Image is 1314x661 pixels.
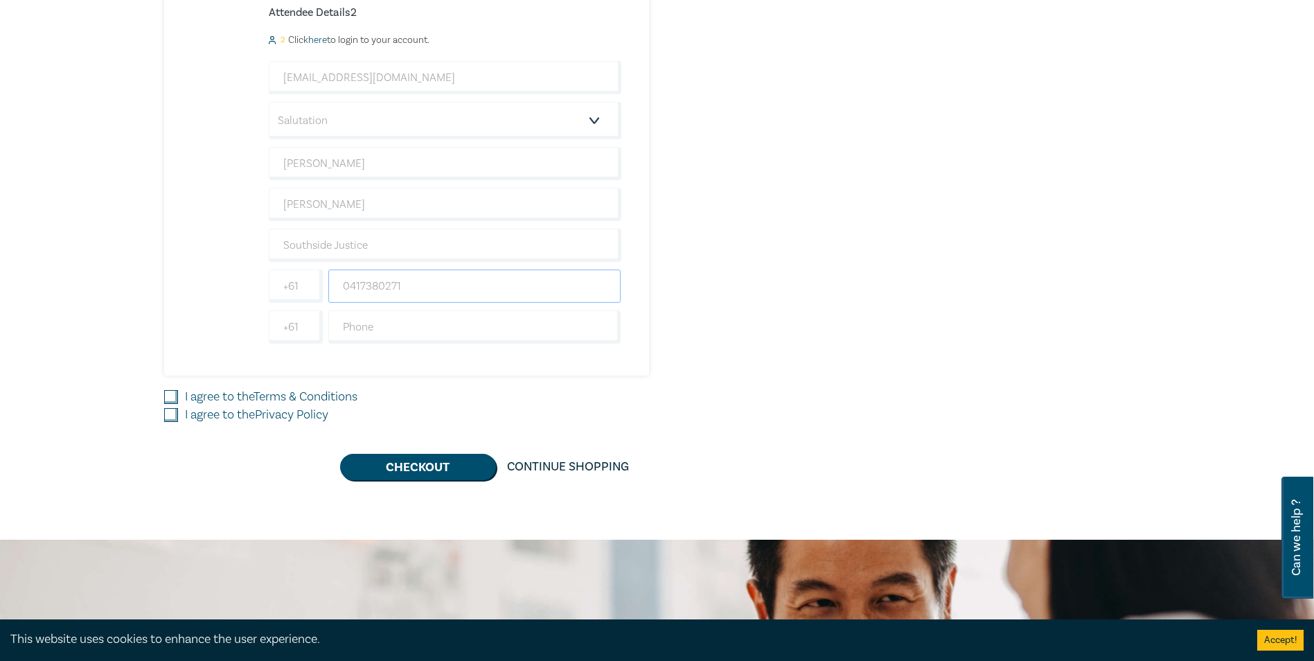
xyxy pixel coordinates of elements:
small: 2 [281,35,285,45]
button: Checkout [340,454,496,480]
h6: Attendee Details 2 [269,6,621,19]
input: Phone [328,310,621,344]
input: +61 [269,310,323,344]
p: Click to login to your account. [285,35,429,46]
input: First Name* [269,147,621,180]
div: This website uses cookies to enhance the user experience. [10,631,1236,649]
a: Terms & Conditions [254,389,357,405]
input: Company [269,229,621,262]
label: I agree to the [185,406,328,424]
input: Attendee Email* [269,61,621,94]
a: here [308,34,327,46]
label: I agree to the [185,388,357,406]
a: Continue Shopping [496,454,640,480]
span: Can we help ? [1290,485,1303,590]
input: Mobile* [328,270,621,303]
input: Last Name* [269,188,621,221]
button: Accept cookies [1257,630,1304,651]
input: +61 [269,270,323,303]
a: Privacy Policy [255,407,328,423]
